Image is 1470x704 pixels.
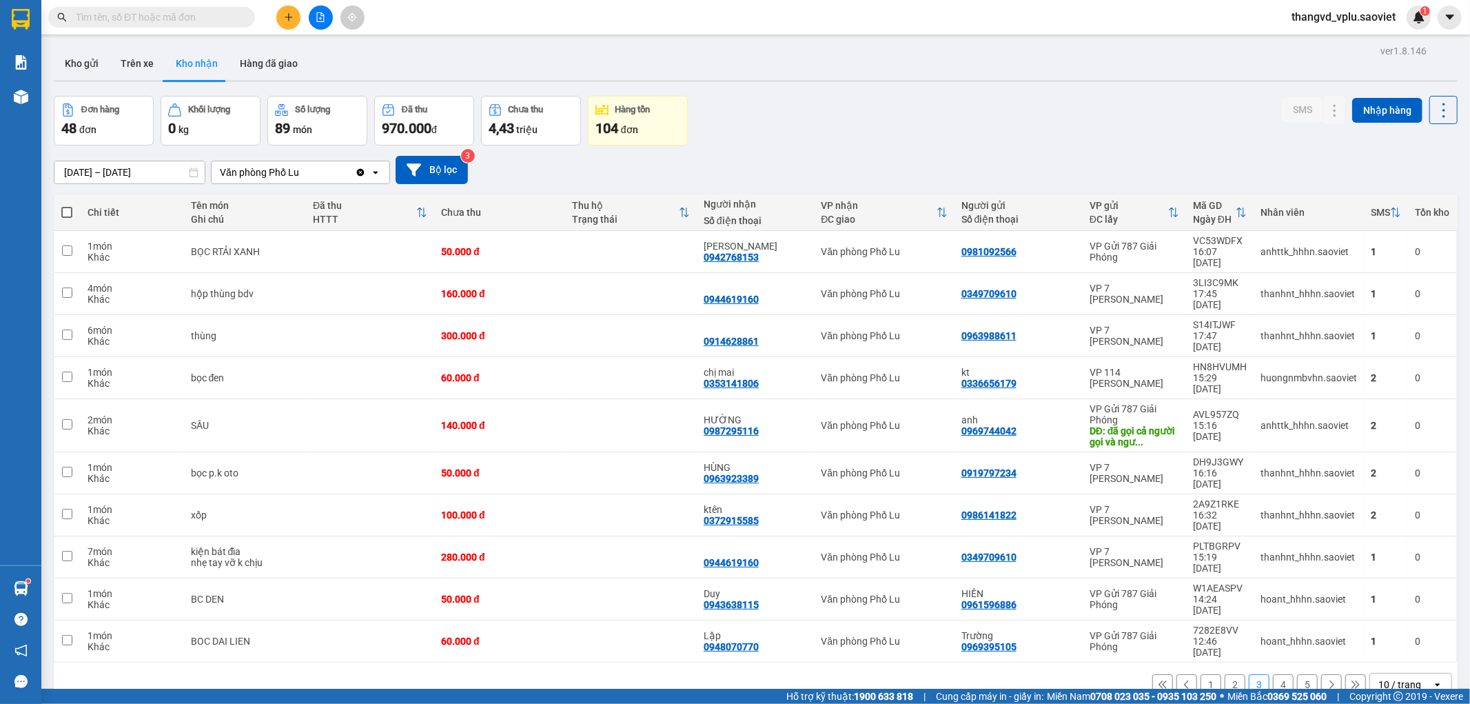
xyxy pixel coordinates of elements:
button: Chưa thu4,43 triệu [481,96,581,145]
div: Khác [88,425,177,436]
div: 0942768153 [704,252,759,263]
div: HTTT [313,214,416,225]
div: 1 món [88,367,177,378]
button: Khối lượng0kg [161,96,261,145]
div: Khác [88,557,177,568]
div: Khác [88,378,177,389]
div: Chi tiết [88,207,177,218]
div: HƯỜNG [704,414,807,425]
span: 970.000 [382,120,431,137]
span: món [293,124,312,135]
button: file-add [309,6,333,30]
div: VP Gửi 787 Giải Phóng [1090,241,1179,263]
div: Văn phòng Phố Lu [821,246,947,257]
div: xốp [191,510,299,521]
div: 160.000 đ [441,288,558,299]
div: Tồn kho [1415,207,1449,218]
button: Số lượng89món [267,96,367,145]
div: bọc p.k oto [191,467,299,479]
button: 2 [1225,674,1245,695]
div: Văn phòng Phố Lu [220,165,299,179]
th: Toggle SortBy [814,194,954,231]
div: 0349709610 [961,552,1017,563]
div: Trường [961,630,1076,641]
div: 300.000 đ [441,330,558,341]
div: 1 món [88,504,177,515]
div: ĐC giao [821,214,936,225]
div: DĐ: đã gọi cả người gọi và người nhận nhưng không ai nhấc máy cả [1090,425,1179,447]
div: Số điện thoại [961,214,1076,225]
div: 0914628861 [704,336,759,347]
th: Toggle SortBy [306,194,434,231]
span: | [1337,689,1339,704]
div: 0969744042 [961,425,1017,436]
div: 16:07 [DATE] [1193,246,1247,268]
div: 0944619160 [704,557,759,568]
div: 1 [1371,288,1401,299]
div: 0986141822 [961,510,1017,521]
div: bọc đen [191,372,299,383]
button: 4 [1273,674,1294,695]
div: 16:32 [DATE] [1193,510,1247,532]
div: thùng [191,330,299,341]
div: Mã GD [1193,200,1236,211]
div: ktên [704,504,807,515]
div: 0353141806 [704,378,759,389]
sup: 1 [26,579,30,583]
div: Số điện thoại [704,215,807,226]
th: Toggle SortBy [566,194,697,231]
span: Miền Nam [1047,689,1216,704]
div: Trạng thái [573,214,679,225]
div: VP 7 [PERSON_NAME] [1090,546,1179,568]
span: | [923,689,926,704]
div: 60.000 đ [441,372,558,383]
div: 0944619160 [704,294,759,305]
button: Hàng tồn104đơn [588,96,688,145]
button: aim [340,6,365,30]
div: Khác [88,515,177,526]
div: Văn phòng Phố Lu [821,288,947,299]
span: ⚪️ [1220,694,1224,699]
div: HIỀN [961,588,1076,599]
span: Hỗ trợ kỹ thuật: [786,689,913,704]
div: Khối lượng [188,105,230,114]
button: Kho nhận [165,47,229,80]
div: Ngày ĐH [1193,214,1236,225]
div: 0 [1415,467,1449,479]
img: warehouse-icon [14,581,28,596]
div: nhẹ tay vỡ k chịu [191,557,299,568]
div: hoant_hhhn.saoviet [1260,636,1357,647]
div: Khác [88,599,177,610]
div: 17:45 [DATE] [1193,288,1247,310]
strong: 1900 633 818 [854,691,913,702]
button: 1 [1201,674,1221,695]
span: 4,43 [489,120,514,137]
th: Toggle SortBy [1083,194,1186,231]
div: ver 1.8.146 [1380,43,1427,59]
div: 100.000 đ [441,510,558,521]
strong: 0708 023 035 - 0935 103 250 [1090,691,1216,702]
span: notification [14,644,28,657]
button: caret-down [1438,6,1462,30]
span: ... [1135,436,1143,447]
div: 0 [1415,288,1449,299]
div: Khác [88,252,177,263]
div: VP Gửi 787 Giải Phóng [1090,630,1179,652]
div: 1 món [88,630,177,641]
div: 50.000 đ [441,246,558,257]
div: 1 [1371,330,1401,341]
div: 0349709610 [961,288,1017,299]
div: 280.000 đ [441,552,558,563]
div: 0 [1415,594,1449,605]
div: W1AEASPV [1193,583,1247,594]
div: Nhân viên [1260,207,1357,218]
div: Người nhận [704,199,807,210]
div: 0 [1415,372,1449,383]
span: triệu [516,124,538,135]
div: Lập [704,630,807,641]
div: thanhnt_hhhn.saoviet [1260,510,1357,521]
div: VP gửi [1090,200,1168,211]
div: Tên món [191,200,299,211]
div: 0961596886 [961,599,1017,610]
span: 104 [595,120,618,137]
